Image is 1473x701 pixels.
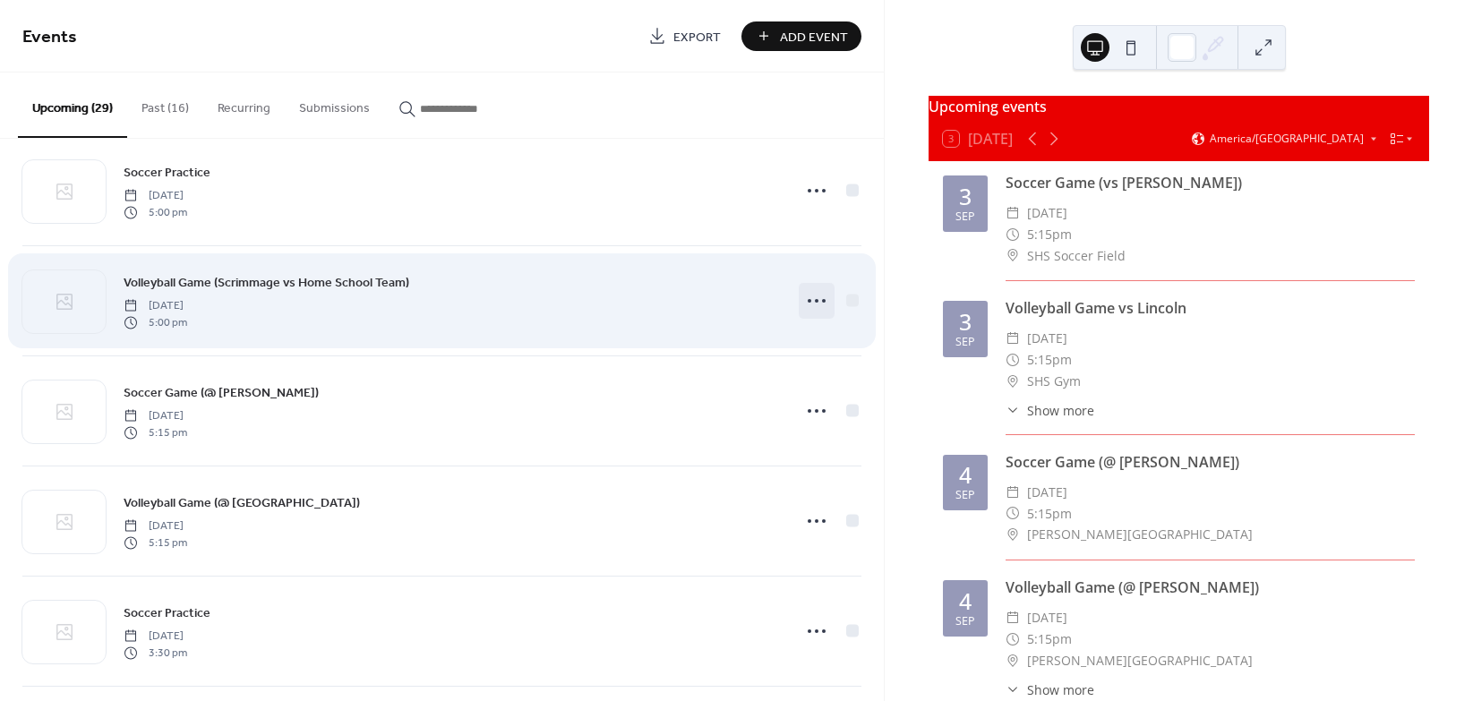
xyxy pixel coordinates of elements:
[673,28,721,47] span: Export
[124,645,187,661] span: 3:30 pm
[1027,680,1094,699] span: Show more
[1006,650,1020,671] div: ​
[1006,628,1020,650] div: ​
[1027,482,1067,503] span: [DATE]
[929,96,1429,117] div: Upcoming events
[1027,628,1072,650] span: 5:15pm
[1027,328,1067,349] span: [DATE]
[124,603,210,623] a: Soccer Practice
[780,28,848,47] span: Add Event
[1006,680,1094,699] button: ​Show more
[18,73,127,138] button: Upcoming (29)
[1006,503,1020,525] div: ​
[1006,172,1415,193] div: Soccer Game (vs [PERSON_NAME])
[1006,607,1020,628] div: ​
[1006,224,1020,245] div: ​
[1027,524,1253,545] span: [PERSON_NAME][GEOGRAPHIC_DATA]
[1006,401,1020,420] div: ​
[959,311,972,333] div: 3
[1027,650,1253,671] span: [PERSON_NAME][GEOGRAPHIC_DATA]
[1006,577,1415,598] div: Volleyball Game (@ [PERSON_NAME])
[1210,133,1364,144] span: America/[GEOGRAPHIC_DATA]
[955,211,975,223] div: Sep
[124,298,187,314] span: [DATE]
[1006,328,1020,349] div: ​
[124,162,210,183] a: Soccer Practice
[285,73,384,136] button: Submissions
[124,164,210,183] span: Soccer Practice
[124,604,210,623] span: Soccer Practice
[1027,349,1072,371] span: 5:15pm
[203,73,285,136] button: Recurring
[1006,680,1020,699] div: ​
[959,590,972,612] div: 4
[124,314,187,330] span: 5:00 pm
[124,424,187,440] span: 5:15 pm
[127,73,203,136] button: Past (16)
[124,492,360,513] a: Volleyball Game (@ [GEOGRAPHIC_DATA])
[1006,451,1415,473] div: Soccer Game (@ [PERSON_NAME])
[1027,371,1081,392] span: SHS Gym
[1027,224,1072,245] span: 5:15pm
[1027,401,1094,420] span: Show more
[1027,245,1126,267] span: SHS Soccer Field
[635,21,734,51] a: Export
[124,274,409,293] span: Volleyball Game (Scrimmage vs Home School Team)
[1006,482,1020,503] div: ​
[1006,524,1020,545] div: ​
[124,518,187,534] span: [DATE]
[124,628,187,645] span: [DATE]
[124,272,409,293] a: Volleyball Game (Scrimmage vs Home School Team)
[1006,401,1094,420] button: ​Show more
[124,382,319,403] a: Soccer Game (@ [PERSON_NAME])
[124,408,187,424] span: [DATE]
[124,534,187,551] span: 5:15 pm
[1006,245,1020,267] div: ​
[955,337,975,348] div: Sep
[1006,202,1020,224] div: ​
[959,185,972,208] div: 3
[124,188,187,204] span: [DATE]
[1006,297,1415,319] div: Volleyball Game vs Lincoln
[741,21,861,51] button: Add Event
[955,616,975,628] div: Sep
[22,20,77,55] span: Events
[124,204,187,220] span: 5:00 pm
[124,494,360,513] span: Volleyball Game (@ [GEOGRAPHIC_DATA])
[955,490,975,501] div: Sep
[1027,503,1072,525] span: 5:15pm
[1027,607,1067,628] span: [DATE]
[124,384,319,403] span: Soccer Game (@ [PERSON_NAME])
[1006,349,1020,371] div: ​
[959,464,972,486] div: 4
[1027,202,1067,224] span: [DATE]
[1006,371,1020,392] div: ​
